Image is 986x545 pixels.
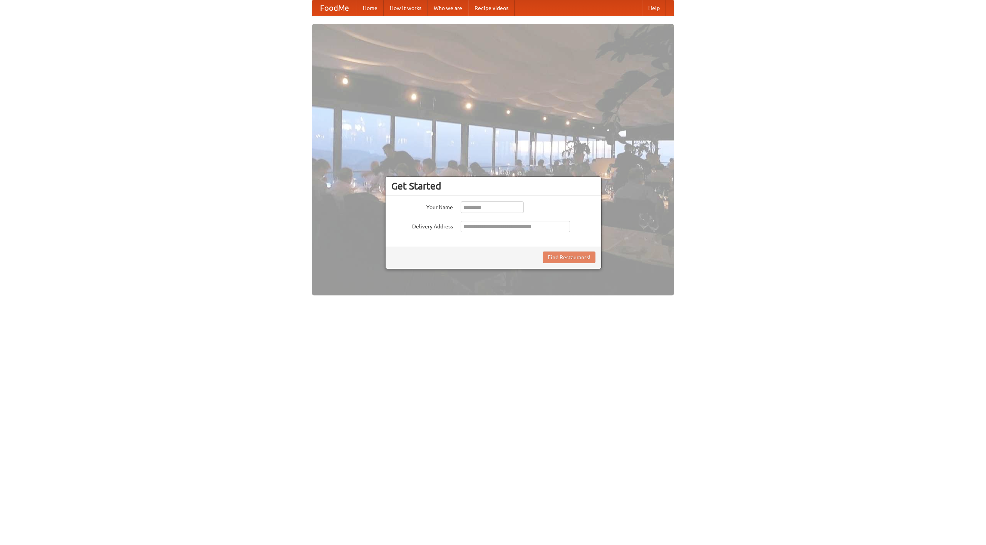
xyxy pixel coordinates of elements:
label: Your Name [391,201,453,211]
a: How it works [384,0,428,16]
a: Who we are [428,0,468,16]
a: Recipe videos [468,0,515,16]
a: FoodMe [312,0,357,16]
a: Help [642,0,666,16]
label: Delivery Address [391,221,453,230]
h3: Get Started [391,180,595,192]
a: Home [357,0,384,16]
button: Find Restaurants! [543,252,595,263]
